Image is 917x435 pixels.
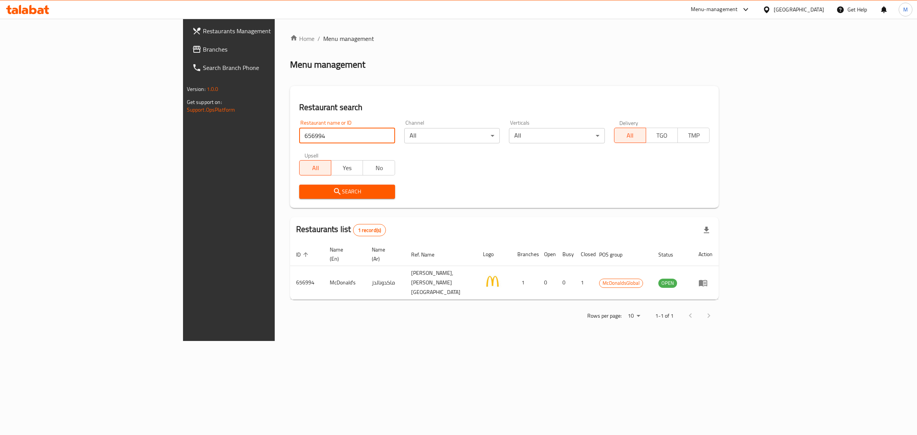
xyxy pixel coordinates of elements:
[691,5,738,14] div: Menu-management
[681,130,706,141] span: TMP
[477,243,511,266] th: Logo
[556,243,575,266] th: Busy
[556,266,575,300] td: 0
[646,128,678,143] button: TGO
[187,97,222,107] span: Get support on:
[655,311,674,321] p: 1-1 of 1
[299,185,395,199] button: Search
[203,26,330,36] span: Restaurants Management
[296,250,311,259] span: ID
[207,84,219,94] span: 1.0.0
[363,160,395,175] button: No
[658,279,677,287] span: OPEN
[658,279,677,288] div: OPEN
[538,243,556,266] th: Open
[599,279,643,287] span: McDonaldsGlobal
[305,153,319,158] label: Upsell
[509,128,605,143] div: All
[587,311,622,321] p: Rows per page:
[303,162,328,174] span: All
[187,84,206,94] span: Version:
[698,278,713,287] div: Menu
[290,243,719,300] table: enhanced table
[324,266,366,300] td: McDonald's
[305,187,389,196] span: Search
[331,160,363,175] button: Yes
[334,162,360,174] span: Yes
[774,5,824,14] div: [GEOGRAPHIC_DATA]
[299,160,331,175] button: All
[599,250,632,259] span: POS group
[575,243,593,266] th: Closed
[187,105,235,115] a: Support.OpsPlatform
[619,120,638,125] label: Delivery
[614,128,646,143] button: All
[186,40,336,58] a: Branches
[411,250,444,259] span: Ref. Name
[186,58,336,77] a: Search Branch Phone
[366,266,405,300] td: ماكدونالدز
[299,128,395,143] input: Search for restaurant name or ID..
[697,221,716,239] div: Export file
[296,224,386,236] h2: Restaurants list
[617,130,643,141] span: All
[404,128,500,143] div: All
[186,22,336,40] a: Restaurants Management
[677,128,710,143] button: TMP
[330,245,356,263] span: Name (En)
[353,227,386,234] span: 1 record(s)
[511,266,538,300] td: 1
[649,130,675,141] span: TGO
[290,34,719,43] nav: breadcrumb
[203,63,330,72] span: Search Branch Phone
[692,243,719,266] th: Action
[538,266,556,300] td: 0
[353,224,386,236] div: Total records count
[625,310,643,322] div: Rows per page:
[575,266,593,300] td: 1
[903,5,908,14] span: M
[405,266,477,300] td: [PERSON_NAME], [PERSON_NAME][GEOGRAPHIC_DATA]
[372,245,396,263] span: Name (Ar)
[299,102,710,113] h2: Restaurant search
[203,45,330,54] span: Branches
[658,250,683,259] span: Status
[511,243,538,266] th: Branches
[323,34,374,43] span: Menu management
[483,272,502,291] img: McDonald's
[366,162,392,174] span: No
